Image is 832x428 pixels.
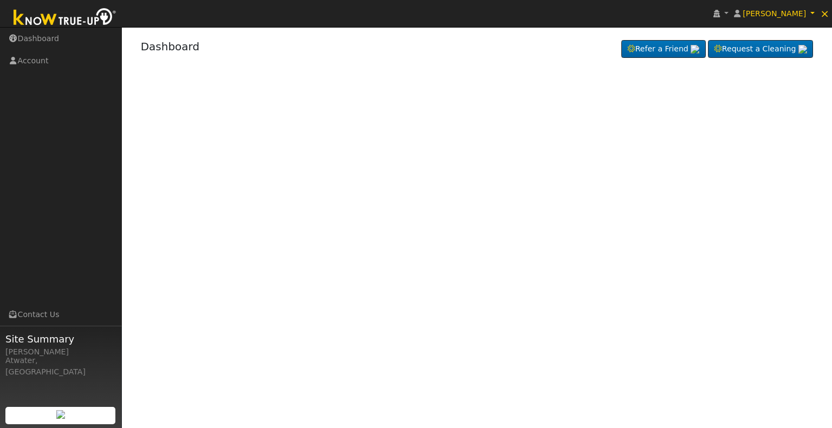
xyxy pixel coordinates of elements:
span: Site Summary [5,332,116,346]
img: retrieve [56,410,65,419]
a: Request a Cleaning [708,40,813,58]
img: retrieve [691,45,699,54]
div: [PERSON_NAME] [5,346,116,358]
img: retrieve [798,45,807,54]
a: Refer a Friend [621,40,706,58]
span: [PERSON_NAME] [743,9,806,18]
img: Know True-Up [8,6,122,30]
div: Atwater, [GEOGRAPHIC_DATA] [5,355,116,378]
a: Dashboard [141,40,200,53]
span: × [820,7,829,20]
